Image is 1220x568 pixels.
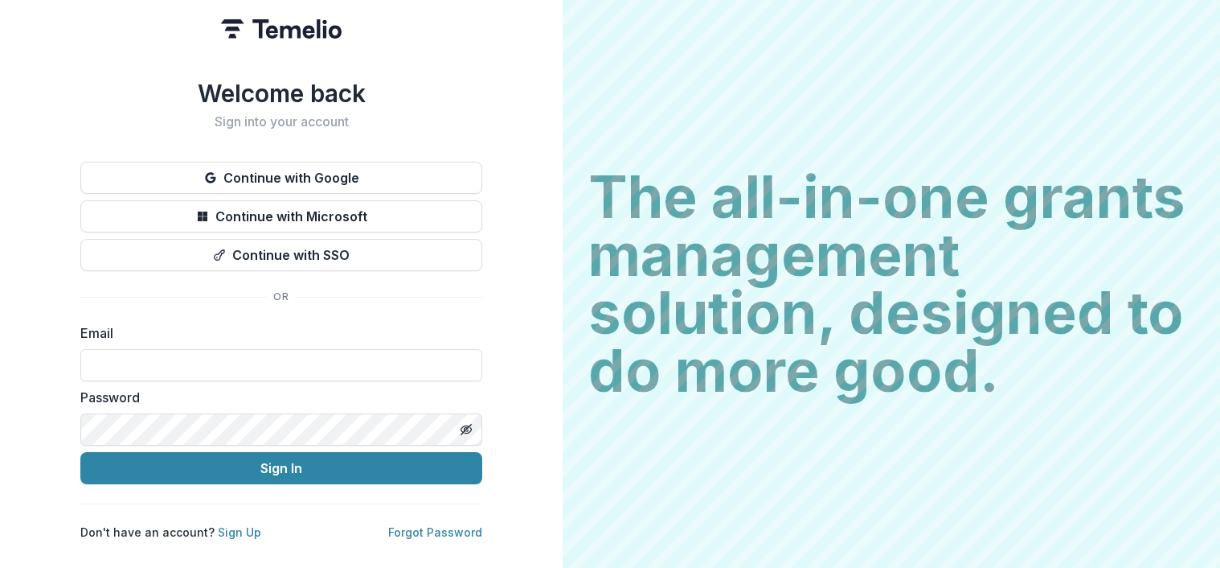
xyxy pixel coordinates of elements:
a: Forgot Password [388,525,482,539]
button: Continue with SSO [80,239,482,271]
button: Sign In [80,452,482,484]
a: Sign Up [218,525,261,539]
h1: Welcome back [80,79,482,108]
label: Email [80,323,473,343]
h2: Sign into your account [80,114,482,130]
button: Continue with Microsoft [80,200,482,233]
button: Continue with Google [80,162,482,194]
label: Password [80,388,473,407]
p: Don't have an account? [80,524,261,541]
img: Temelio [221,19,342,39]
button: Toggle password visibility [453,417,479,442]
